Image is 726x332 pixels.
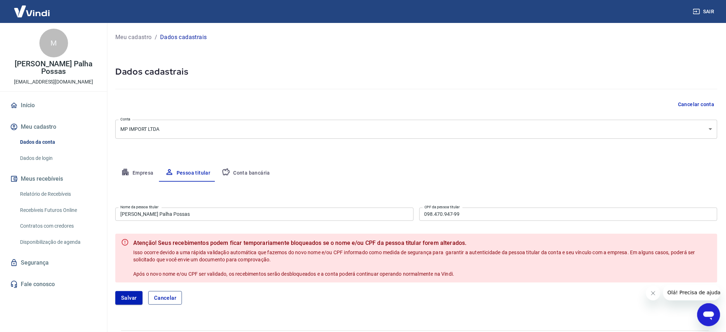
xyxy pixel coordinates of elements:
span: Isso ocorre devido a uma rápida validação automática que fazemos do novo nome e/ou CPF informado ... [133,250,696,277]
button: Conta bancária [216,165,276,182]
label: Nome da pessoa titular [120,204,159,210]
div: M [39,29,68,57]
span: Olá! Precisa de ajuda? [4,5,60,11]
button: Meus recebíveis [9,171,98,187]
img: Vindi [9,0,55,22]
a: Fale conosco [9,276,98,292]
label: Conta [120,117,130,122]
button: Cancelar [148,291,182,305]
p: Dados cadastrais [160,33,207,42]
a: Disponibilização de agenda [17,235,98,250]
p: [PERSON_NAME] Palha Possas [6,60,101,75]
iframe: Mensagem da empresa [663,285,720,300]
h5: Dados cadastrais [115,66,717,77]
button: Salvar [115,291,143,305]
button: Empresa [115,165,159,182]
b: Atenção! Seus recebimentos podem ficar temporariamente bloqueados se o nome e/ou CPF da pessoa ti... [133,239,712,247]
a: Contratos com credores [17,219,98,233]
a: Recebíveis Futuros Online [17,203,98,218]
p: / [155,33,157,42]
a: Dados de login [17,151,98,166]
button: Pessoa titular [159,165,216,182]
iframe: Fechar mensagem [646,286,660,300]
button: Meu cadastro [9,119,98,135]
a: Meu cadastro [115,33,152,42]
p: [EMAIL_ADDRESS][DOMAIN_NAME] [14,78,93,86]
div: MP IMPORT LTDA [115,120,717,139]
label: CPF da pessoa titular [424,204,460,210]
button: Sair [692,5,717,18]
iframe: Botão para abrir a janela de mensagens [697,303,720,326]
a: Dados da conta [17,135,98,150]
a: Início [9,98,98,113]
button: Cancelar conta [675,98,717,111]
a: Relatório de Recebíveis [17,187,98,201]
a: Segurança [9,255,98,271]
